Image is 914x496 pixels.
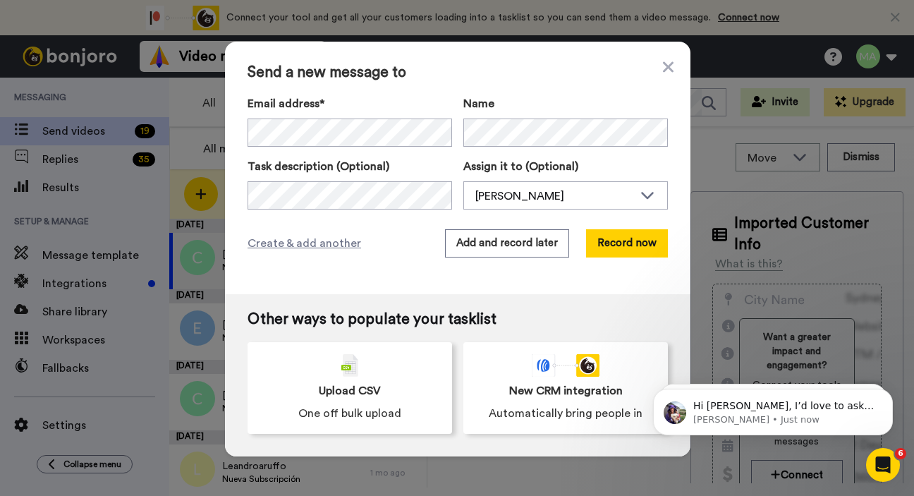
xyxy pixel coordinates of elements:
[866,448,900,482] iframe: Intercom live chat
[509,382,623,399] span: New CRM integration
[475,188,633,205] div: [PERSON_NAME]
[895,448,906,459] span: 6
[532,354,599,377] div: animation
[248,158,452,175] label: Task description (Optional)
[248,235,361,252] span: Create & add another
[445,229,569,258] button: Add and record later
[248,64,668,81] span: Send a new message to
[298,405,401,422] span: One off bulk upload
[319,382,381,399] span: Upload CSV
[341,354,358,377] img: csv-grey.png
[632,359,914,458] iframe: Intercom notifications message
[463,95,494,112] span: Name
[463,158,668,175] label: Assign it to (Optional)
[586,229,668,258] button: Record now
[489,405,642,422] span: Automatically bring people in
[248,95,452,112] label: Email address*
[248,311,668,328] span: Other ways to populate your tasklist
